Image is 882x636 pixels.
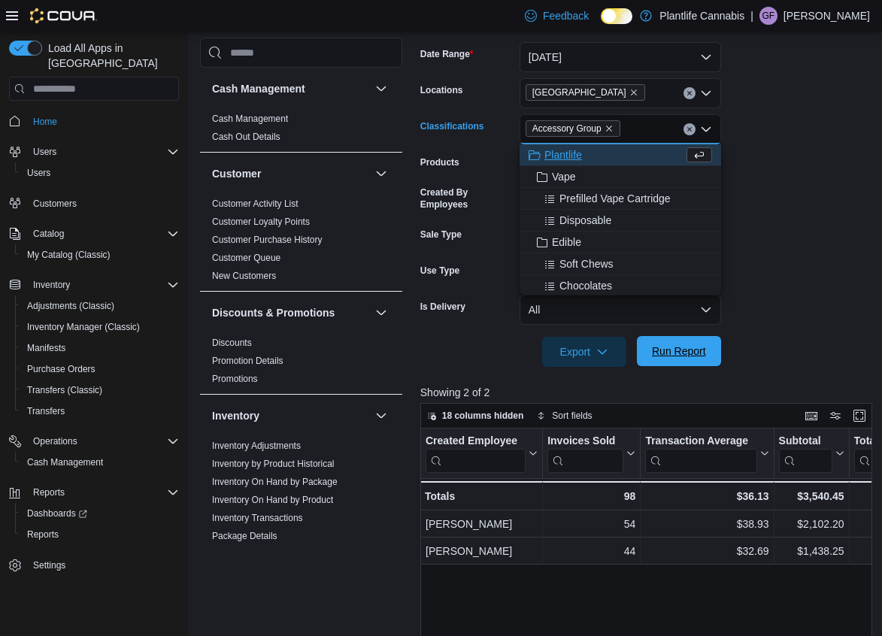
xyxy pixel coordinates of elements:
div: $2,102.20 [778,515,844,533]
a: Inventory by Product Historical [212,459,335,469]
a: Discounts [212,338,252,348]
div: Customer [200,195,402,291]
span: Home [33,116,57,128]
button: Vape [520,166,721,188]
span: Transfers (Classic) [21,381,179,399]
button: Plantlife [520,144,721,166]
a: Transfers (Classic) [21,381,108,399]
button: Clear input [683,123,696,135]
span: Soft Chews [559,256,614,271]
button: Users [3,141,185,162]
button: Cash Management [372,80,390,98]
a: Feedback [519,1,595,31]
span: Adjustments (Classic) [27,300,114,312]
span: Transfers [21,402,179,420]
button: Chocolates [520,275,721,297]
button: Close list of options [700,123,712,135]
span: Cash Management [27,456,103,468]
span: Users [33,146,56,158]
button: Soft Chews [520,253,721,275]
span: Settings [33,559,65,571]
button: Subtotal [778,435,844,473]
span: Manifests [21,339,179,357]
button: Catalog [3,223,185,244]
span: My Catalog (Classic) [27,249,111,261]
button: Purchase Orders [15,359,185,380]
span: Sort fields [552,410,592,422]
button: Created Employee [426,435,538,473]
p: Plantlife Cannabis [659,7,744,25]
button: Manifests [15,338,185,359]
span: Dashboards [27,507,87,519]
div: $36.13 [645,487,768,505]
div: $38.93 [645,515,768,533]
span: Purchase Orders [27,363,95,375]
button: Customer [372,165,390,183]
a: Transfers [21,402,71,420]
span: Prefilled Vape Cartridge [559,191,671,206]
div: Invoices Sold [547,435,623,449]
button: Operations [3,431,185,452]
button: Remove Spruce Grove from selection in this group [629,88,638,97]
button: Sort fields [531,407,598,425]
span: Chocolates [559,278,612,293]
div: Subtotal [778,435,832,449]
button: Discounts & Promotions [212,305,369,320]
span: Users [27,167,50,179]
button: Users [15,162,185,183]
a: Customer Loyalty Points [212,217,310,227]
a: Users [21,164,56,182]
div: 44 [547,542,635,560]
span: Vape [552,169,576,184]
span: Spruce Grove [526,84,645,101]
div: Cash Management [200,110,402,152]
h3: Discounts & Promotions [212,305,335,320]
div: 54 [547,515,635,533]
span: Feedback [543,8,589,23]
span: Cash Management [21,453,179,471]
span: Operations [27,432,179,450]
span: Catalog [27,225,179,243]
div: Subtotal [778,435,832,473]
span: Inventory Transactions [212,512,303,524]
button: Cash Management [212,81,369,96]
span: New Customers [212,270,276,282]
span: Customer Activity List [212,198,299,210]
a: Adjustments (Classic) [21,297,120,315]
button: Home [3,110,185,132]
a: Inventory On Hand by Package [212,477,338,487]
div: Gabriel Flett [759,7,777,25]
button: Cash Management [15,452,185,473]
button: 18 columns hidden [421,407,530,425]
p: [PERSON_NAME] [783,7,870,25]
div: Created Employee [426,435,526,449]
label: Classifications [420,120,484,132]
span: Reports [27,483,179,501]
label: Date Range [420,48,474,60]
span: Customers [27,194,179,213]
span: Dashboards [21,504,179,522]
span: 18 columns hidden [442,410,524,422]
div: $3,540.45 [778,487,844,505]
div: 98 [547,487,635,505]
button: Customers [3,192,185,214]
span: Package Details [212,530,277,542]
a: Customer Activity List [212,198,299,209]
button: Open list of options [700,87,712,99]
input: Dark Mode [601,8,632,24]
div: Discounts & Promotions [200,334,402,394]
span: Cash Out Details [212,131,280,143]
h3: Cash Management [212,81,305,96]
button: Reports [15,524,185,545]
span: Run Report [652,344,706,359]
span: Plantlife [544,147,582,162]
button: Keyboard shortcuts [802,407,820,425]
span: Inventory On Hand by Package [212,476,338,488]
div: Created Employee [426,435,526,473]
div: Invoices Sold [547,435,623,473]
div: Totals [425,487,538,505]
button: Operations [27,432,83,450]
span: Users [27,143,179,161]
a: New Customers [212,271,276,281]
